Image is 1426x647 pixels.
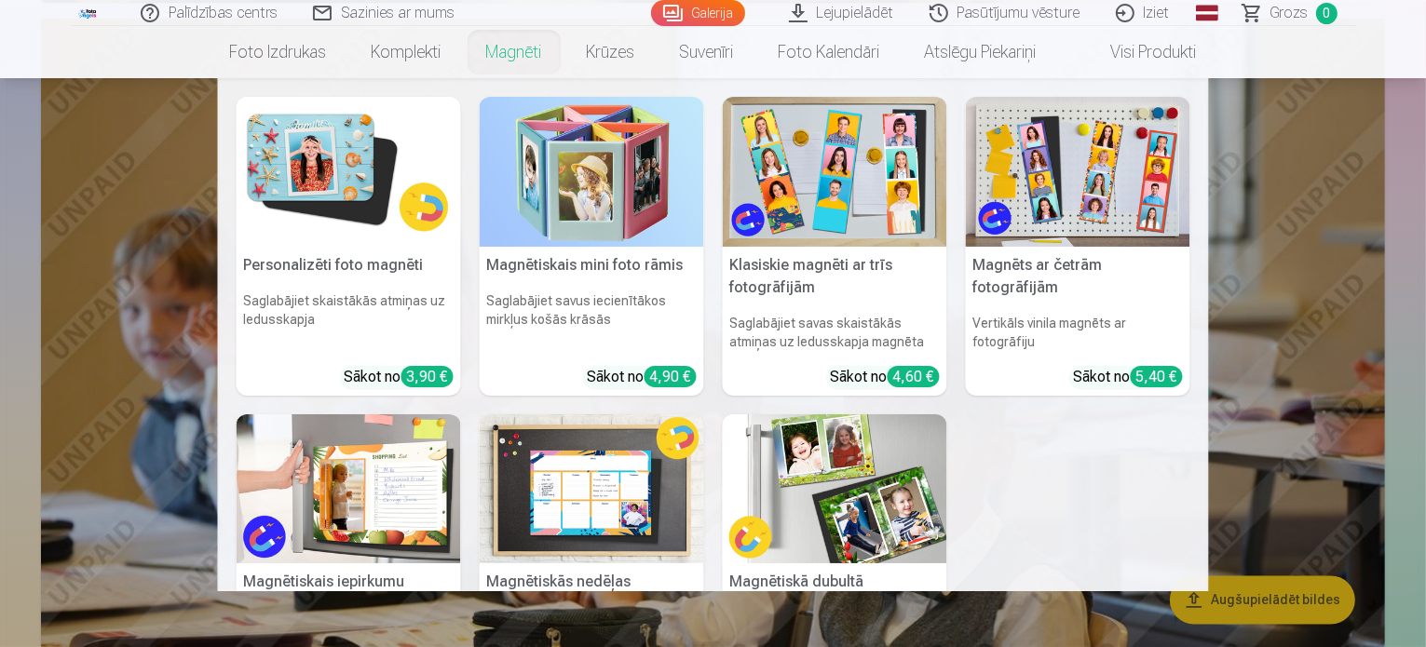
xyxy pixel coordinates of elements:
[723,563,947,623] h5: Magnētiskā dubultā fotogrāfija 6x9 cm
[756,26,903,78] a: Foto kalendāri
[1059,26,1219,78] a: Visi produkti
[480,247,704,284] h5: Magnētiskais mini foto rāmis
[401,366,454,387] div: 3,90 €
[966,97,1190,247] img: Magnēts ar četrām fotogrāfijām
[723,97,947,247] img: Klasiskie magnēti ar trīs fotogrāfijām
[237,563,461,623] h5: Magnētiskais iepirkumu saraksts
[464,26,564,78] a: Magnēti
[480,414,704,564] img: Magnētiskās nedēļas piezīmes/grafiki 20x30 cm
[658,26,756,78] a: Suvenīri
[1074,366,1183,388] div: Sākot no
[564,26,658,78] a: Krūzes
[723,247,947,306] h5: Klasiskie magnēti ar trīs fotogrāfijām
[723,306,947,358] h6: Saglabājiet savas skaistākās atmiņas uz ledusskapja magnēta
[1131,366,1183,387] div: 5,40 €
[966,306,1190,358] h6: Vertikāls vinila magnēts ar fotogrāfiju
[723,97,947,396] a: Klasiskie magnēti ar trīs fotogrāfijāmKlasiskie magnēti ar trīs fotogrāfijāmSaglabājiet savas ska...
[349,26,464,78] a: Komplekti
[345,366,454,388] div: Sākot no
[480,284,704,358] h6: Saglabājiet savus iecienītākos mirkļus košās krāsās
[78,7,99,19] img: /fa1
[831,366,940,388] div: Sākot no
[888,366,940,387] div: 4,60 €
[588,366,697,388] div: Sākot no
[480,97,704,396] a: Magnētiskais mini foto rāmisMagnētiskais mini foto rāmisSaglabājiet savus iecienītākos mirkļus ko...
[1270,2,1309,24] span: Grozs
[480,97,704,247] img: Magnētiskais mini foto rāmis
[237,97,461,396] a: Personalizēti foto magnētiPersonalizēti foto magnētiSaglabājiet skaistākās atmiņas uz ledusskapja...
[237,414,461,564] img: Magnētiskais iepirkumu saraksts
[645,366,697,387] div: 4,90 €
[237,247,461,284] h5: Personalizēti foto magnēti
[966,247,1190,306] h5: Magnēts ar četrām fotogrāfijām
[208,26,349,78] a: Foto izdrukas
[480,563,704,623] h5: Magnētiskās nedēļas piezīmes/grafiki 20x30 cm
[1316,3,1338,24] span: 0
[903,26,1059,78] a: Atslēgu piekariņi
[723,414,947,564] img: Magnētiskā dubultā fotogrāfija 6x9 cm
[237,284,461,358] h6: Saglabājiet skaistākās atmiņas uz ledusskapja
[966,97,1190,396] a: Magnēts ar četrām fotogrāfijāmMagnēts ar četrām fotogrāfijāmVertikāls vinila magnēts ar fotogrāfi...
[237,97,461,247] img: Personalizēti foto magnēti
